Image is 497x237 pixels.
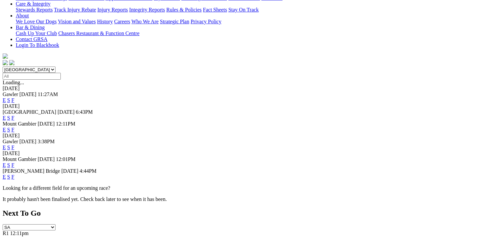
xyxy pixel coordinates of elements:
a: Careers [114,19,130,24]
a: Injury Reports [97,7,128,12]
a: S [7,174,10,180]
span: Gawler [3,91,18,97]
a: S [7,145,10,150]
a: F [11,115,14,121]
span: 6:43PM [76,109,93,115]
a: Fact Sheets [203,7,227,12]
a: Integrity Reports [129,7,165,12]
span: [DATE] [61,168,79,174]
a: S [7,115,10,121]
div: Care & Integrity [16,7,494,13]
a: E [3,162,6,168]
span: 3:38PM [38,139,55,144]
img: logo-grsa-white.png [3,53,8,59]
span: [DATE] [57,109,75,115]
a: E [3,145,6,150]
p: Looking for a different field for an upcoming race? [3,185,494,191]
a: Vision and Values [58,19,96,24]
a: Rules & Policies [166,7,202,12]
a: Chasers Restaurant & Function Centre [58,30,139,36]
a: E [3,174,6,180]
a: F [11,162,14,168]
a: E [3,97,6,103]
h2: Next To Go [3,209,494,218]
span: 12:01PM [56,156,76,162]
a: S [7,97,10,103]
a: Bar & Dining [16,25,45,30]
a: F [11,97,14,103]
a: Strategic Plan [160,19,189,24]
span: [PERSON_NAME] Bridge [3,168,60,174]
div: Bar & Dining [16,30,494,36]
div: [DATE] [3,86,494,91]
a: Stewards Reports [16,7,53,12]
span: 12:11pm [10,230,29,236]
a: F [11,174,14,180]
a: Login To Blackbook [16,42,59,48]
a: Who We Are [131,19,159,24]
div: [DATE] [3,133,494,139]
div: About [16,19,494,25]
img: facebook.svg [3,60,8,65]
a: S [7,162,10,168]
span: Gawler [3,139,18,144]
a: E [3,127,6,132]
span: 11:27AM [38,91,58,97]
img: twitter.svg [9,60,14,65]
a: Stay On Track [228,7,259,12]
span: [DATE] [38,121,55,127]
a: S [7,127,10,132]
a: History [97,19,113,24]
a: Cash Up Your Club [16,30,57,36]
a: Contact GRSA [16,36,47,42]
div: [DATE] [3,103,494,109]
a: F [11,145,14,150]
div: [DATE] [3,150,494,156]
span: Loading... [3,80,24,85]
span: 4:44PM [79,168,97,174]
input: Select date [3,73,61,80]
span: [DATE] [38,156,55,162]
partial: It probably hasn't been finalised yet. Check back later to see when it has been. [3,196,167,202]
span: 12:11PM [56,121,75,127]
a: Care & Integrity [16,1,51,7]
a: Privacy Policy [191,19,221,24]
a: E [3,115,6,121]
a: F [11,127,14,132]
span: [GEOGRAPHIC_DATA] [3,109,56,115]
a: Track Injury Rebate [54,7,96,12]
span: [DATE] [19,91,36,97]
a: We Love Our Dogs [16,19,56,24]
span: R1 [3,230,9,236]
span: Mount Gambier [3,156,36,162]
a: About [16,13,29,18]
span: Mount Gambier [3,121,36,127]
span: [DATE] [19,139,36,144]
